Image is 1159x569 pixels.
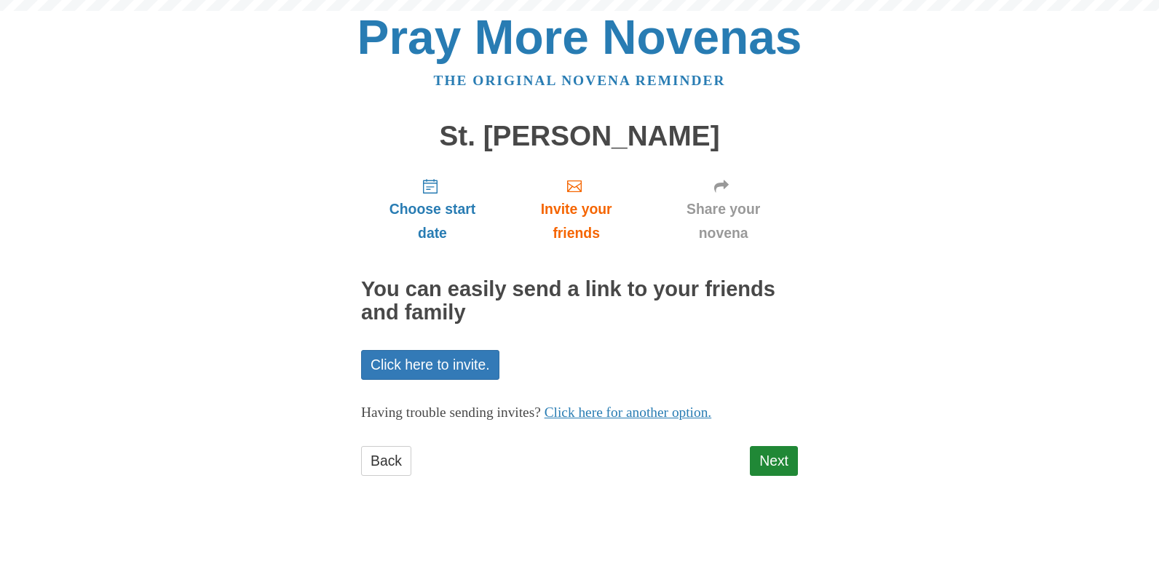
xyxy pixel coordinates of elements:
a: Pray More Novenas [357,10,802,64]
a: Click here to invite. [361,350,499,380]
span: Share your novena [663,197,783,245]
a: Invite your friends [504,166,649,252]
a: Next [750,446,798,476]
a: The original novena reminder [434,73,726,88]
a: Choose start date [361,166,504,252]
span: Choose start date [376,197,489,245]
a: Back [361,446,411,476]
h2: You can easily send a link to your friends and family [361,278,798,325]
span: Having trouble sending invites? [361,405,541,420]
a: Share your novena [649,166,798,252]
a: Click here for another option. [545,405,712,420]
h1: St. [PERSON_NAME] [361,121,798,152]
span: Invite your friends [518,197,634,245]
